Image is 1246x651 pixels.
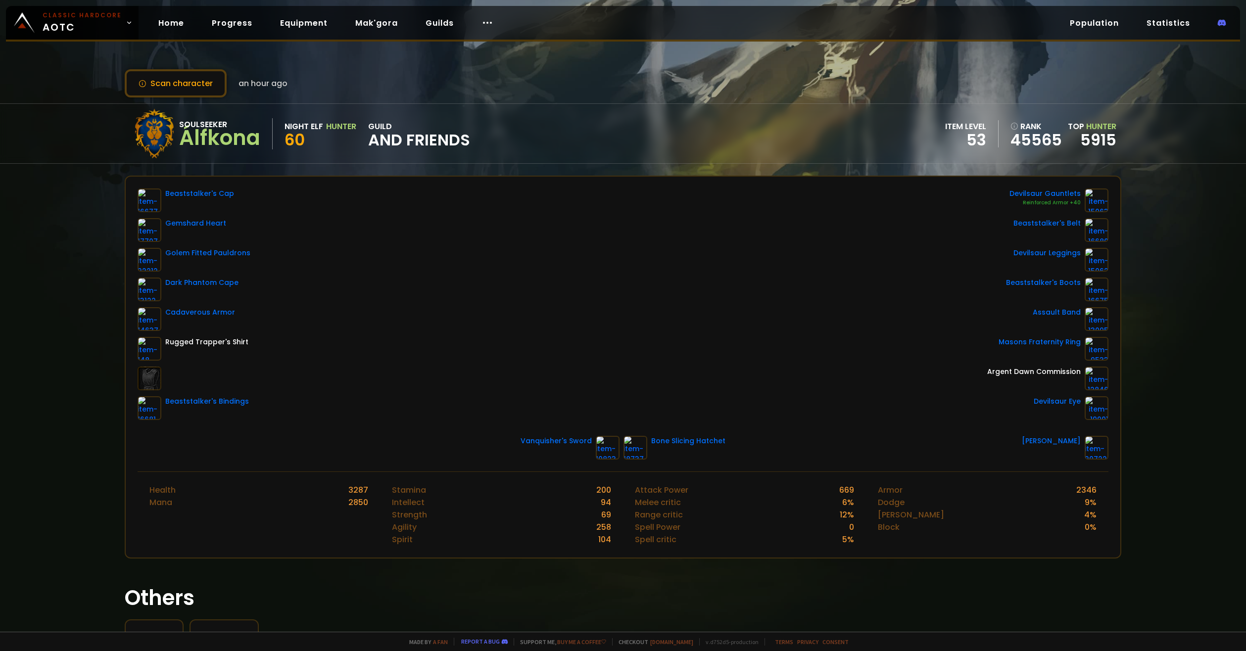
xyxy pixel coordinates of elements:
[1085,521,1097,533] div: 0 %
[849,521,854,533] div: 0
[461,638,500,645] a: Report a bug
[601,496,611,509] div: 94
[878,496,905,509] div: Dodge
[165,248,250,258] div: Golem Fitted Pauldrons
[1086,121,1116,132] span: Hunter
[840,509,854,521] div: 12 %
[635,509,683,521] div: Range critic
[348,484,368,496] div: 3287
[138,278,161,301] img: item-13122
[945,133,986,147] div: 53
[125,582,1121,613] h1: Others
[1009,199,1081,207] div: Reinforced Armor +40
[1139,13,1198,33] a: Statistics
[392,509,427,521] div: Strength
[987,367,1081,377] div: Argent Dawn Commission
[1006,278,1081,288] div: Beaststalker's Boots
[1076,484,1097,496] div: 2346
[204,13,260,33] a: Progress
[775,638,793,646] a: Terms
[1033,307,1081,318] div: Assault Band
[878,484,903,496] div: Armor
[392,496,425,509] div: Intellect
[125,69,227,97] button: Scan character
[699,638,759,646] span: v. d752d5 - production
[347,13,406,33] a: Mak'gora
[1010,133,1062,147] a: 45565
[149,496,172,509] div: Mana
[150,13,192,33] a: Home
[596,436,620,460] img: item-10823
[1085,307,1108,331] img: item-13095
[1022,436,1081,446] div: [PERSON_NAME]
[165,337,248,347] div: Rugged Trapper's Shirt
[165,188,234,199] div: Beaststalker's Cap
[797,638,818,646] a: Privacy
[1085,188,1108,212] img: item-15063
[635,496,681,509] div: Melee critic
[179,118,260,131] div: Soulseeker
[138,307,161,331] img: item-14637
[368,133,470,147] span: And Friends
[557,638,606,646] a: Buy me a coffee
[999,337,1081,347] div: Masons Fraternity Ring
[433,638,448,646] a: a fan
[514,638,606,646] span: Support me,
[285,120,323,133] div: Night Elf
[1085,337,1108,361] img: item-9533
[179,131,260,145] div: Álfkona
[1085,278,1108,301] img: item-16675
[418,13,462,33] a: Guilds
[878,509,944,521] div: [PERSON_NAME]
[1084,509,1097,521] div: 4 %
[1085,248,1108,272] img: item-15062
[6,6,139,40] a: Classic HardcoreAOTC
[1085,367,1108,390] img: item-12846
[392,484,426,496] div: Stamina
[392,521,417,533] div: Agility
[403,638,448,646] span: Made by
[651,436,725,446] div: Bone Slicing Hatchet
[1009,188,1081,199] div: Devilsaur Gauntlets
[1062,13,1127,33] a: Population
[198,628,250,641] div: Equipment
[1085,436,1108,460] img: item-20722
[1010,120,1062,133] div: rank
[326,120,356,133] div: Hunter
[1085,396,1108,420] img: item-19991
[596,521,611,533] div: 258
[842,496,854,509] div: 6 %
[165,218,226,229] div: Gemshard Heart
[945,120,986,133] div: item level
[138,188,161,212] img: item-16677
[134,628,175,641] div: Makgora
[1068,120,1116,133] div: Top
[149,484,176,496] div: Health
[1085,496,1097,509] div: 9 %
[165,396,249,407] div: Beaststalker's Bindings
[878,521,900,533] div: Block
[842,533,854,546] div: 5 %
[598,533,611,546] div: 104
[1013,248,1081,258] div: Devilsaur Leggings
[1080,129,1116,151] a: 5915
[650,638,693,646] a: [DOMAIN_NAME]
[1013,218,1081,229] div: Beaststalker's Belt
[596,484,611,496] div: 200
[138,218,161,242] img: item-17707
[839,484,854,496] div: 669
[612,638,693,646] span: Checkout
[1034,396,1081,407] div: Devilsaur Eye
[1085,218,1108,242] img: item-16680
[138,396,161,420] img: item-16681
[165,278,239,288] div: Dark Phantom Cape
[822,638,849,646] a: Consent
[138,337,161,361] img: item-148
[272,13,335,33] a: Equipment
[285,129,305,151] span: 60
[392,533,413,546] div: Spirit
[239,77,288,90] span: an hour ago
[368,120,470,147] div: guild
[138,248,161,272] img: item-22212
[43,11,122,20] small: Classic Hardcore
